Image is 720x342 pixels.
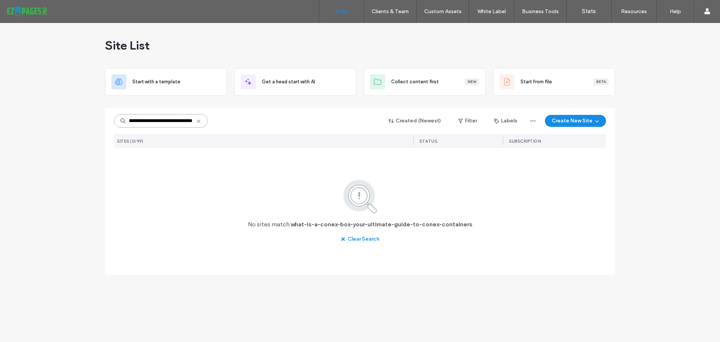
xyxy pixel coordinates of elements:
span: No sites match [248,220,289,229]
button: Clear Search [334,233,386,245]
label: Resources [621,8,647,15]
div: Start from fileBeta [493,68,615,96]
span: STATUS [419,139,437,144]
div: Collect content firstNew [364,68,486,96]
span: SUBSCRIPTION [509,139,541,144]
button: Filter [451,115,484,127]
span: Start from file [520,78,552,86]
span: Help [17,5,32,12]
label: Clients & Team [372,8,409,15]
span: Get a head start with AI [262,78,315,86]
img: search.svg [333,178,387,214]
button: Created (Newest) [382,115,448,127]
div: Start with a template [105,68,227,96]
label: Stats [582,8,596,15]
label: White Label [477,8,506,15]
span: SITES (0/99) [117,139,143,144]
span: Start with a template [132,78,180,86]
label: Custom Assets [424,8,462,15]
span: Collect content first [391,78,439,86]
span: what-is-a-conex-box-your-ultimate-guide-to-conex-containers [291,220,472,229]
div: New [465,78,479,85]
label: Business Tools [522,8,559,15]
div: Get a head start with AI [234,68,356,96]
div: Beta [593,78,609,85]
span: Site List [105,38,150,53]
label: Help [670,8,681,15]
button: Labels [487,115,524,127]
label: Sites [335,8,348,15]
button: Create New Site [545,115,606,127]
